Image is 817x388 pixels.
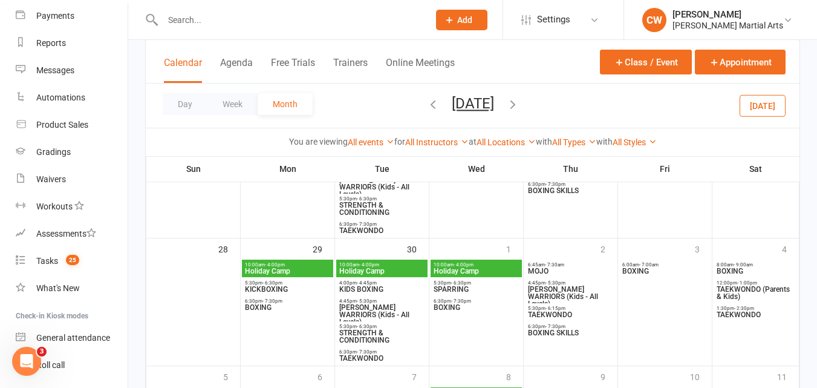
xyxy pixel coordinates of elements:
[36,202,73,211] div: Workouts
[545,306,565,311] span: - 6:15pm
[339,262,425,268] span: 10:00am
[527,182,614,187] span: 6:30pm
[695,238,712,258] div: 3
[622,262,708,268] span: 6:00am
[429,156,524,182] th: Wed
[433,262,519,268] span: 10:00am
[357,222,377,227] span: - 7:30pm
[394,137,405,146] strong: for
[545,262,564,268] span: - 7:30am
[527,280,614,286] span: 4:45pm
[16,248,128,275] a: Tasks 25
[600,50,692,74] button: Class / Event
[164,57,202,83] button: Calendar
[596,137,613,146] strong: with
[672,20,783,31] div: [PERSON_NAME] Martial Arts
[16,30,128,57] a: Reports
[433,304,519,311] span: BOXING
[36,65,74,75] div: Messages
[36,147,71,157] div: Gradings
[357,298,377,304] span: - 5:30pm
[207,93,258,115] button: Week
[16,139,128,166] a: Gradings
[339,202,425,216] span: STRENGTH & CONDITIONING
[433,286,519,293] span: SPARRING
[339,329,425,344] span: STRENGTH & CONDITIONING
[36,256,58,266] div: Tasks
[618,156,712,182] th: Fri
[36,120,88,130] div: Product Sales
[16,111,128,139] a: Product Sales
[339,176,425,198] span: [PERSON_NAME] WARRIORS (Kids - All Levels)
[348,137,394,147] a: All events
[36,229,96,238] div: Assessments
[433,298,519,304] span: 6:30pm
[716,280,795,286] span: 12:00pm
[527,306,614,311] span: 5:30pm
[265,262,285,268] span: - 4:00pm
[412,366,429,386] div: 7
[16,352,128,379] a: Roll call
[740,94,786,116] button: [DATE]
[642,8,666,32] div: CW
[16,324,128,352] a: General attendance kiosk mode
[552,137,596,147] a: All Types
[477,137,536,147] a: All Locations
[16,193,128,220] a: Workouts
[339,268,425,275] span: Holiday Camp
[36,283,80,293] div: What's New
[357,196,377,202] span: - 6:30pm
[335,156,429,182] th: Tue
[451,280,471,286] span: - 6:30pm
[339,324,425,329] span: 5:30pm
[359,262,379,268] span: - 4:00pm
[244,286,331,293] span: KICKBOXING
[716,311,795,318] span: TAEKWONDO
[339,349,425,355] span: 6:30pm
[527,187,614,194] span: BOXING SKILLS
[545,324,565,329] span: - 7:30pm
[545,280,565,286] span: - 5:30pm
[244,298,331,304] span: 6:30pm
[37,347,47,357] span: 3
[244,304,331,311] span: BOXING
[527,286,614,307] span: [PERSON_NAME] WARRIORS (Kids - All Levels)
[639,262,659,268] span: - 7:00am
[339,355,425,362] span: TAEKWONDO
[36,333,110,343] div: General attendance
[313,238,334,258] div: 29
[16,2,128,30] a: Payments
[146,156,241,182] th: Sun
[695,50,786,74] button: Appointment
[16,275,128,302] a: What's New
[339,298,425,304] span: 4:45pm
[357,324,377,329] span: - 6:30pm
[524,156,618,182] th: Thu
[271,57,315,83] button: Free Trials
[613,137,657,147] a: All Styles
[339,222,425,227] span: 6:30pm
[601,238,617,258] div: 2
[36,174,66,184] div: Waivers
[734,262,753,268] span: - 9:00am
[451,298,471,304] span: - 7:30pm
[433,280,519,286] span: 5:30pm
[527,268,614,275] span: MOJO
[545,182,565,187] span: - 7:30pm
[386,57,455,83] button: Online Meetings
[36,360,65,370] div: Roll call
[317,366,334,386] div: 6
[622,268,708,275] span: BOXING
[159,12,420,28] input: Search...
[339,286,425,293] span: KIDS BOXING
[734,306,754,311] span: - 2:30pm
[407,238,429,258] div: 30
[66,255,79,265] span: 25
[716,306,795,311] span: 1:30pm
[457,15,472,25] span: Add
[405,137,469,147] a: All Instructors
[433,268,519,275] span: Holiday Camp
[782,238,799,258] div: 4
[712,156,799,182] th: Sat
[289,137,348,146] strong: You are viewing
